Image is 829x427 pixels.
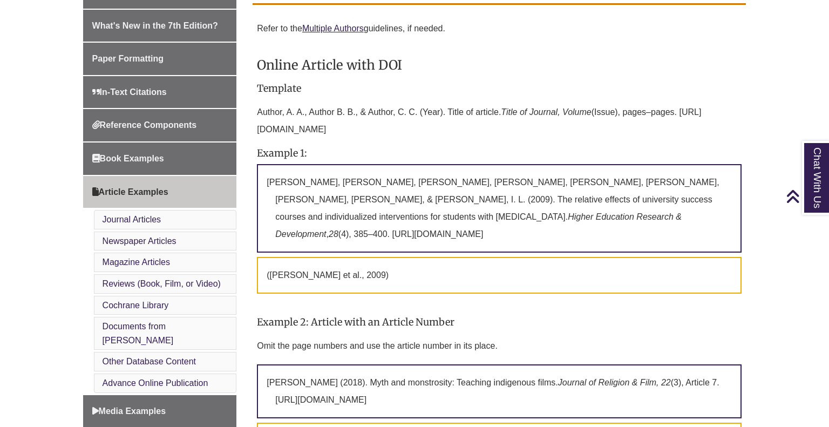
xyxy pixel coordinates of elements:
[257,257,742,294] p: ([PERSON_NAME] et al., 2009)
[103,357,196,366] a: Other Database Content
[92,120,197,130] span: Reference Components
[275,212,682,239] em: Higher Education Research & Development
[257,148,742,159] h4: Example 1:
[83,109,237,141] a: Reference Components
[558,378,671,387] em: Journal of Religion & Film, 22
[257,16,742,42] p: Refer to the guidelines, if needed.
[103,279,221,288] a: Reviews (Book, Film, or Video)
[257,83,742,94] h4: Template
[92,87,167,97] span: In-Text Citations
[92,406,166,416] span: Media Examples
[103,215,161,224] a: Journal Articles
[92,54,164,63] span: Paper Formatting
[257,364,742,418] p: [PERSON_NAME] (2018). Myth and monstrosity: Teaching indigenous films. (3), Article 7. [URL][DOMA...
[257,333,742,359] p: Omit the page numbers and use the article number in its place.
[83,176,237,208] a: Article Examples
[501,107,591,117] em: Title of Journal, Volume
[83,43,237,75] a: Paper Formatting
[83,10,237,42] a: What's New in the 7th Edition?
[92,187,168,196] span: Article Examples
[92,154,164,163] span: Book Examples
[786,189,826,204] a: Back to Top
[257,52,742,78] h3: Online Article with DOI
[83,76,237,109] a: In-Text Citations
[103,322,174,345] a: Documents from [PERSON_NAME]
[103,301,169,310] a: Cochrane Library
[103,257,170,267] a: Magazine Articles
[103,378,208,388] a: Advance Online Publication
[257,164,742,253] p: [PERSON_NAME], [PERSON_NAME], [PERSON_NAME], [PERSON_NAME], [PERSON_NAME], [PERSON_NAME], [PERSON...
[92,21,218,30] span: What's New in the 7th Edition?
[302,24,364,33] a: Multiple Authors
[257,317,742,328] h4: Example 2: Article with an Article Number
[329,229,338,239] em: 28
[103,236,176,246] a: Newspaper Articles
[257,99,742,143] p: Author, A. A., Author B. B., & Author, C. C. (Year). Title of article. (Issue), pages–pages. [URL...
[83,143,237,175] a: Book Examples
